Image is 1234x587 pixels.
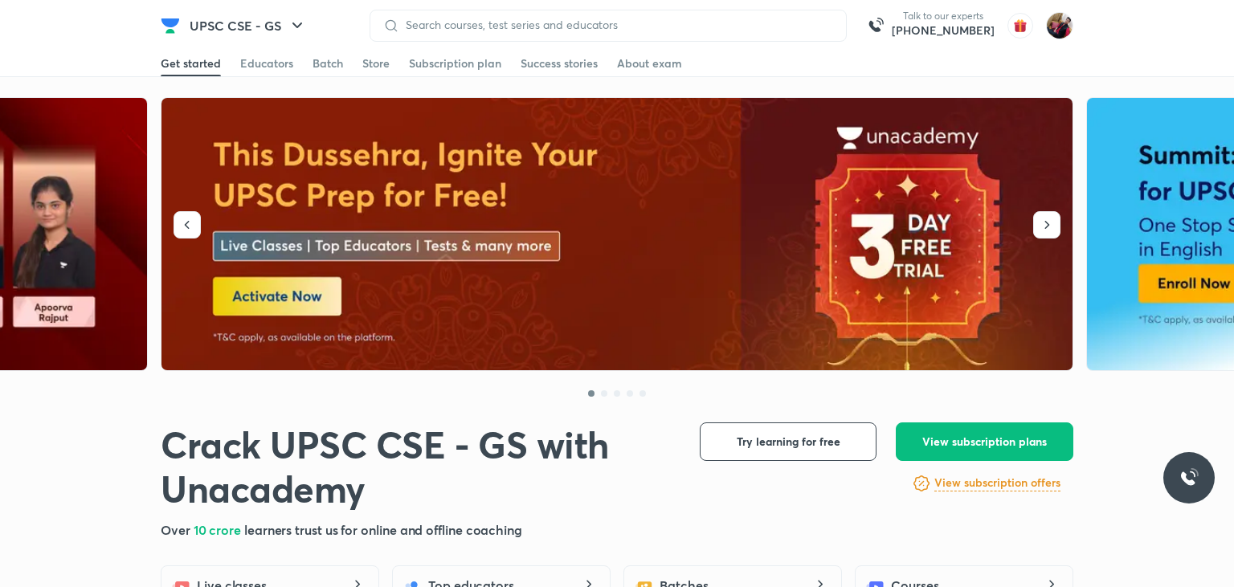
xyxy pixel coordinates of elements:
div: Store [362,55,390,71]
a: Educators [240,51,293,76]
span: View subscription plans [922,434,1047,450]
button: Try learning for free [700,422,876,461]
span: Over [161,521,194,538]
h1: Crack UPSC CSE - GS with Unacademy [161,422,674,512]
button: UPSC CSE - GS [180,10,317,42]
a: View subscription offers [934,474,1060,493]
a: Batch [313,51,343,76]
h6: View subscription offers [934,475,1060,491]
a: Success stories [521,51,598,76]
img: Company Logo [161,16,180,35]
div: Educators [240,55,293,71]
a: Store [362,51,390,76]
div: About exam [617,55,682,71]
input: Search courses, test series and educators [399,18,833,31]
button: View subscription plans [896,422,1073,461]
a: Subscription plan [409,51,501,76]
div: Success stories [521,55,598,71]
div: Subscription plan [409,55,501,71]
img: call-us [860,10,892,42]
p: Talk to our experts [892,10,995,22]
span: learners trust us for online and offline coaching [244,521,522,538]
a: About exam [617,51,682,76]
div: Batch [313,55,343,71]
div: Get started [161,55,221,71]
a: Get started [161,51,221,76]
img: Ayush Raj [1046,12,1073,39]
img: ttu [1179,468,1199,487]
span: 10 crore [194,521,244,538]
span: Try learning for free [737,434,840,450]
img: avatar [1007,13,1033,39]
a: [PHONE_NUMBER] [892,22,995,39]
